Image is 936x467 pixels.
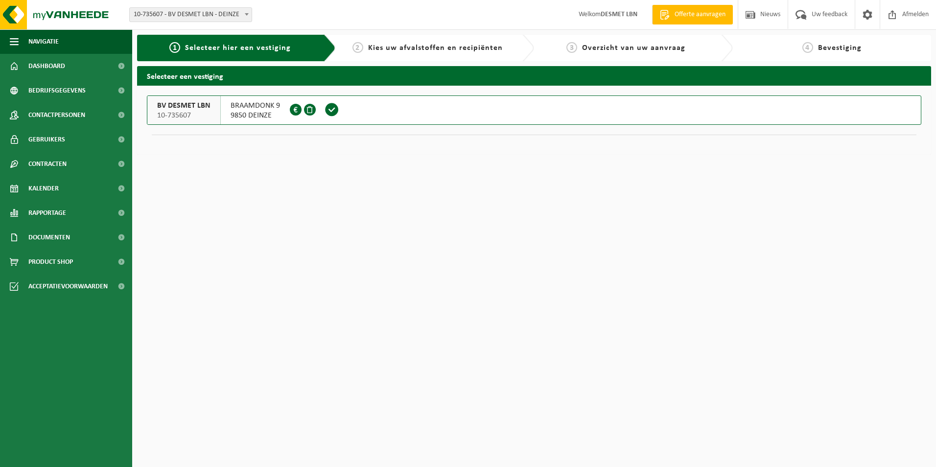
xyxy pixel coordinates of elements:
[137,66,931,85] h2: Selecteer een vestiging
[231,111,280,120] span: 9850 DEINZE
[652,5,733,24] a: Offerte aanvragen
[818,44,862,52] span: Bevestiging
[566,42,577,53] span: 3
[28,274,108,299] span: Acceptatievoorwaarden
[802,42,813,53] span: 4
[185,44,291,52] span: Selecteer hier een vestiging
[28,103,85,127] span: Contactpersonen
[582,44,685,52] span: Overzicht van uw aanvraag
[28,78,86,103] span: Bedrijfsgegevens
[28,29,59,54] span: Navigatie
[157,111,211,120] span: 10-735607
[28,225,70,250] span: Documenten
[368,44,503,52] span: Kies uw afvalstoffen en recipiënten
[169,42,180,53] span: 1
[231,101,280,111] span: BRAAMDONK 9
[28,127,65,152] span: Gebruikers
[28,54,65,78] span: Dashboard
[157,101,211,111] span: BV DESMET LBN
[130,8,252,22] span: 10-735607 - BV DESMET LBN - DEINZE
[129,7,252,22] span: 10-735607 - BV DESMET LBN - DEINZE
[28,250,73,274] span: Product Shop
[147,95,921,125] button: BV DESMET LBN 10-735607 BRAAMDONK 99850 DEINZE
[28,201,66,225] span: Rapportage
[672,10,728,20] span: Offerte aanvragen
[28,176,59,201] span: Kalender
[601,11,637,18] strong: DESMET LBN
[352,42,363,53] span: 2
[28,152,67,176] span: Contracten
